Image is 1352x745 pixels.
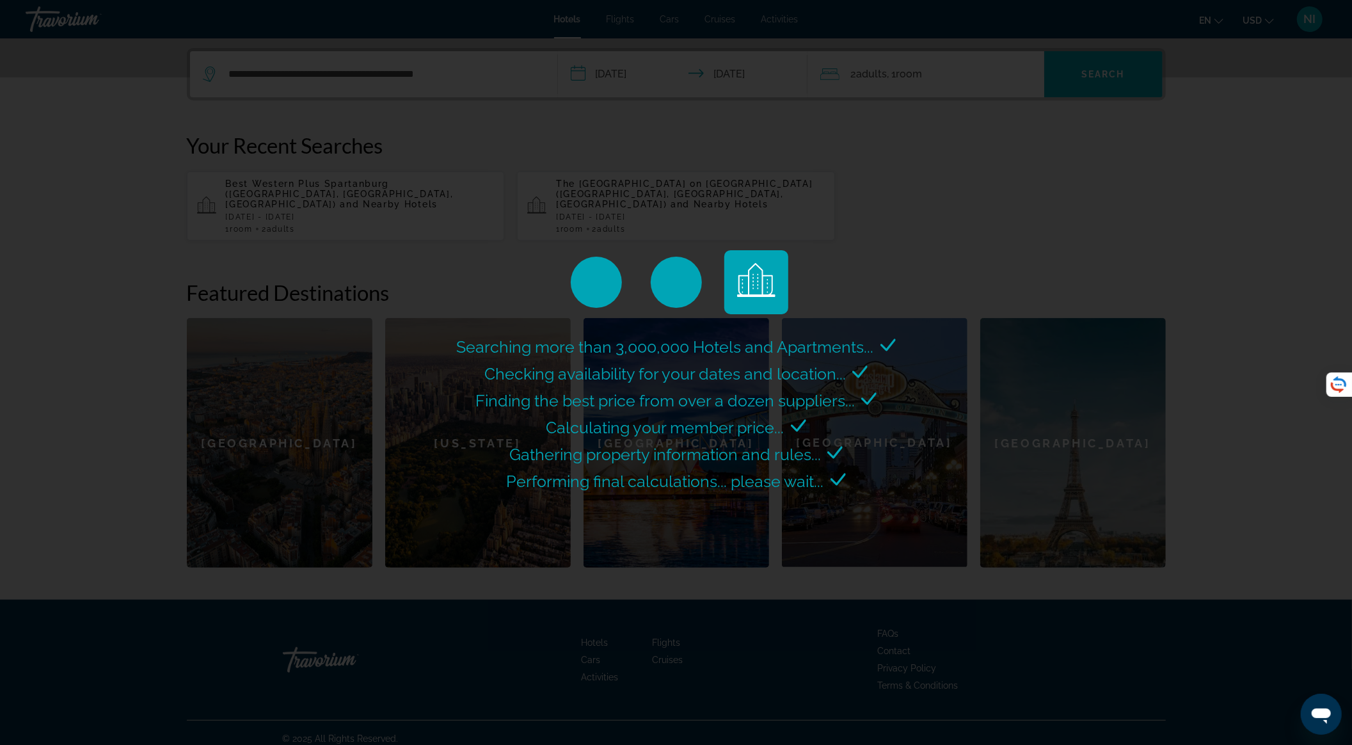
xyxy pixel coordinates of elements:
[484,364,846,383] span: Checking availability for your dates and location...
[546,418,784,437] span: Calculating your member price...
[509,445,821,464] span: Gathering property information and rules...
[507,472,824,491] span: Performing final calculations... please wait...
[475,391,855,410] span: Finding the best price from over a dozen suppliers...
[457,337,874,356] span: Searching more than 3,000,000 Hotels and Apartments...
[1301,694,1342,735] iframe: Кнопка для запуску вікна повідомлень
